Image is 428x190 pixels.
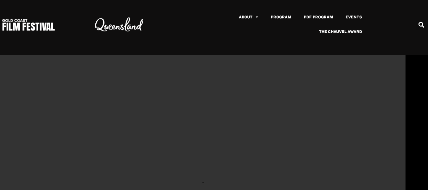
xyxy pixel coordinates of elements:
a: About [233,10,265,24]
div: Search [416,20,426,30]
a: PDF Program [297,10,339,24]
a: Events [339,10,368,24]
nav: Menu [197,10,368,39]
a: Program [265,10,297,24]
a: The Chauvel Award [313,24,368,39]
